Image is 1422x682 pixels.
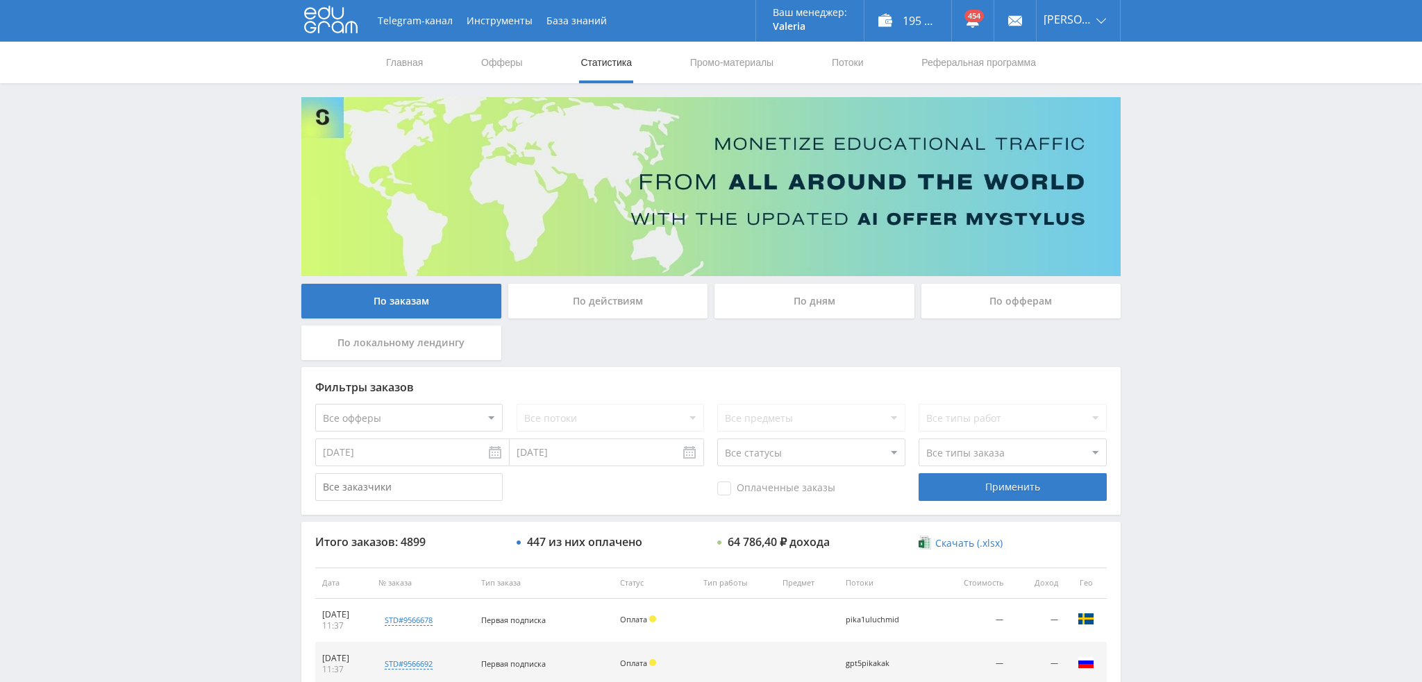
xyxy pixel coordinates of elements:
[921,284,1121,318] div: По офферам
[301,325,501,360] div: По локальному лендингу
[920,42,1037,83] a: Реферальная программа
[773,21,847,32] p: Valeria
[830,42,865,83] a: Потоки
[689,42,775,83] a: Промо-материалы
[1044,14,1092,25] span: [PERSON_NAME]
[301,97,1121,276] img: Banner
[919,473,1106,501] div: Применить
[773,7,847,18] p: Ваш менеджер:
[315,381,1107,393] div: Фильтры заказов
[315,473,503,501] input: Все заказчики
[508,284,708,318] div: По действиям
[385,42,424,83] a: Главная
[717,481,835,495] span: Оплаченные заказы
[301,284,501,318] div: По заказам
[480,42,524,83] a: Офферы
[579,42,633,83] a: Статистика
[714,284,914,318] div: По дням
